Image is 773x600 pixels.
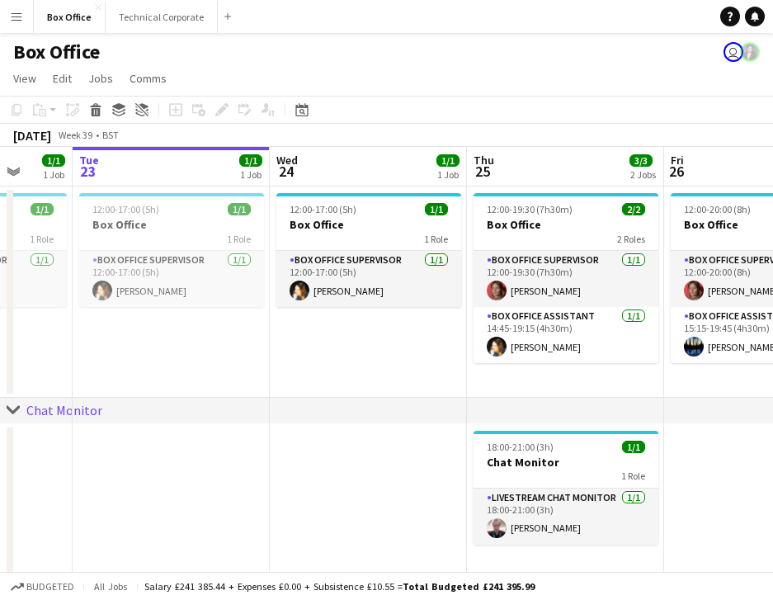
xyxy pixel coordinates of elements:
a: View [7,68,43,89]
span: Comms [130,71,167,86]
span: Budgeted [26,581,74,593]
div: BST [102,129,119,141]
div: Chat Monitor [26,402,102,418]
a: Jobs [82,68,120,89]
span: Total Budgeted £241 395.99 [403,580,535,593]
a: Edit [46,68,78,89]
h1: Box Office [13,40,100,64]
div: Salary £241 385.44 + Expenses £0.00 + Subsistence £10.55 = [144,580,535,593]
div: [DATE] [13,127,51,144]
app-user-avatar: Millie Haldane [724,42,743,62]
button: Box Office [34,1,106,33]
span: All jobs [91,580,130,593]
app-user-avatar: Lexi Clare [740,42,760,62]
a: Comms [123,68,173,89]
span: Jobs [88,71,113,86]
span: Edit [53,71,72,86]
button: Budgeted [8,578,77,596]
span: View [13,71,36,86]
button: Technical Corporate [106,1,218,33]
